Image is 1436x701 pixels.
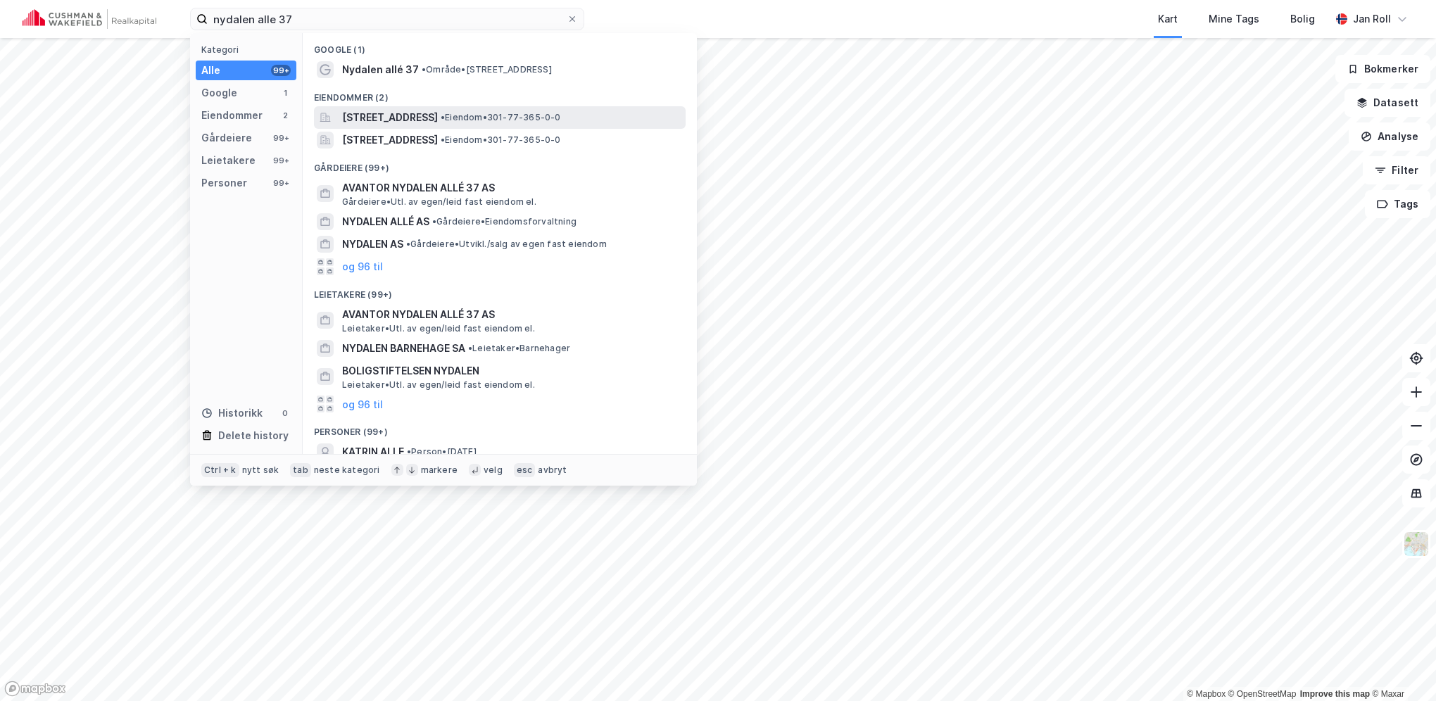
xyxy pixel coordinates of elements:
div: Gårdeiere [201,130,252,146]
button: Analyse [1349,122,1430,151]
div: Bolig [1290,11,1315,27]
div: Leietakere [201,152,256,169]
a: Mapbox homepage [4,681,66,697]
div: Delete history [218,427,289,444]
div: nytt søk [242,465,279,476]
span: • [441,134,445,145]
span: • [407,446,411,457]
span: NYDALEN AS [342,236,403,253]
div: Kart [1158,11,1178,27]
div: velg [484,465,503,476]
iframe: Chat Widget [1366,633,1436,701]
a: Improve this map [1300,689,1370,699]
div: neste kategori [314,465,380,476]
span: Leietaker • Barnehager [468,343,570,354]
button: Tags [1365,190,1430,218]
span: • [441,112,445,122]
div: Personer (99+) [303,415,697,441]
span: AVANTOR NYDALEN ALLÉ 37 AS [342,306,680,323]
div: Google [201,84,237,101]
button: Bokmerker [1335,55,1430,83]
span: NYDALEN ALLÉ AS [342,213,429,230]
button: Datasett [1344,89,1430,117]
div: Gårdeiere (99+) [303,151,697,177]
div: Mine Tags [1209,11,1259,27]
div: Kontrollprogram for chat [1366,633,1436,701]
a: Mapbox [1187,689,1226,699]
span: • [406,239,410,249]
div: Kategori [201,44,296,55]
span: Leietaker • Utl. av egen/leid fast eiendom el. [342,379,535,391]
button: og 96 til [342,396,383,412]
button: og 96 til [342,258,383,275]
div: Historikk [201,405,263,422]
span: Eiendom • 301-77-365-0-0 [441,112,561,123]
span: Leietaker • Utl. av egen/leid fast eiendom el. [342,323,535,334]
div: Ctrl + k [201,463,239,477]
span: [STREET_ADDRESS] [342,132,438,149]
img: Z [1403,531,1430,557]
img: cushman-wakefield-realkapital-logo.202ea83816669bd177139c58696a8fa1.svg [23,9,156,29]
div: markere [421,465,458,476]
button: Filter [1363,156,1430,184]
span: Område • [STREET_ADDRESS] [422,64,552,75]
div: 2 [279,110,291,121]
span: Gårdeiere • Utl. av egen/leid fast eiendom el. [342,196,536,208]
span: Gårdeiere • Eiendomsforvaltning [432,216,577,227]
span: Gårdeiere • Utvikl./salg av egen fast eiendom [406,239,607,250]
input: Søk på adresse, matrikkel, gårdeiere, leietakere eller personer [208,8,567,30]
div: Jan Roll [1353,11,1391,27]
div: 99+ [271,65,291,76]
span: Eiendom • 301-77-365-0-0 [441,134,561,146]
div: Alle [201,62,220,79]
div: 99+ [271,155,291,166]
div: 99+ [271,177,291,189]
div: Personer [201,175,247,191]
span: Person • [DATE] [407,446,477,457]
div: Google (1) [303,33,697,58]
span: • [468,343,472,353]
div: Eiendommer (2) [303,81,697,106]
div: 0 [279,408,291,419]
div: tab [290,463,311,477]
span: AVANTOR NYDALEN ALLÉ 37 AS [342,179,680,196]
div: avbryt [538,465,567,476]
span: KATRIN ALLE [342,443,404,460]
span: [STREET_ADDRESS] [342,109,438,126]
div: 1 [279,87,291,99]
span: NYDALEN BARNEHAGE SA [342,340,465,357]
div: 99+ [271,132,291,144]
a: OpenStreetMap [1228,689,1297,699]
span: BOLIGSTIFTELSEN NYDALEN [342,362,680,379]
div: Eiendommer [201,107,263,124]
div: esc [514,463,536,477]
div: Leietakere (99+) [303,278,697,303]
span: • [432,216,436,227]
span: • [422,64,426,75]
span: Nydalen allé 37 [342,61,419,78]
